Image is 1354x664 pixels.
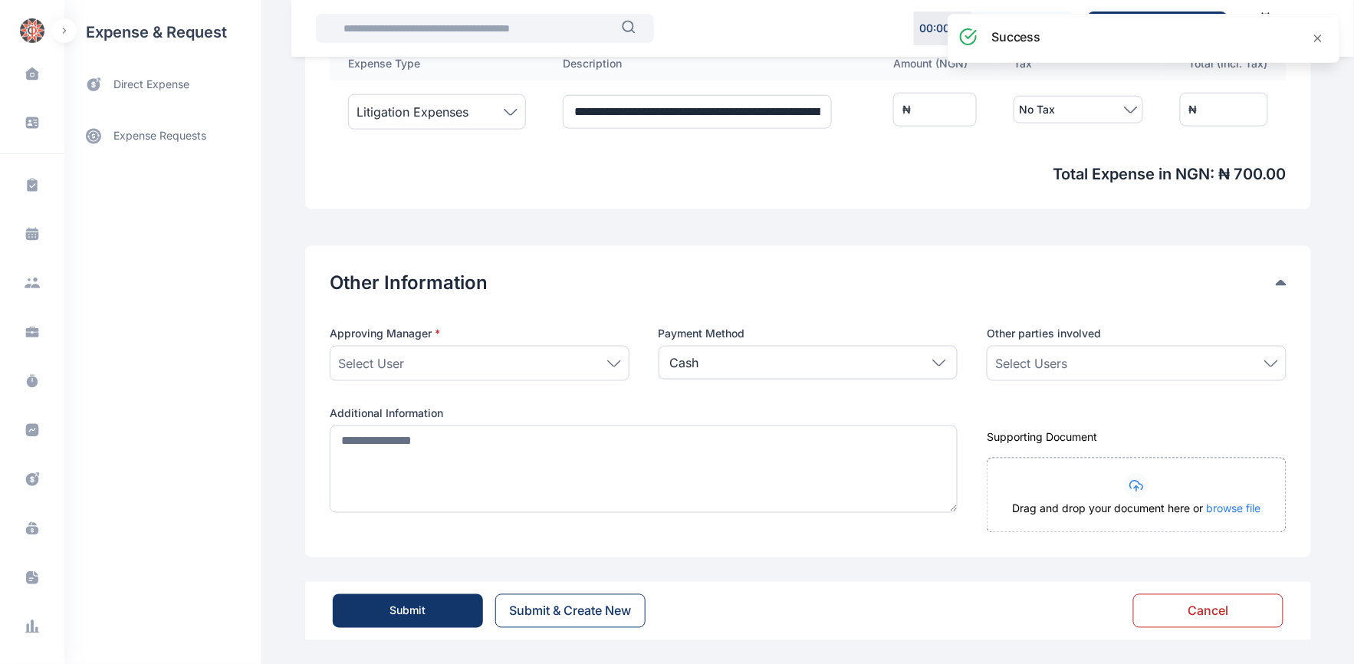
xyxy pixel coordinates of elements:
[987,326,1101,341] span: Other parties involved
[338,354,404,373] span: Select User
[902,102,911,117] div: ₦
[495,594,646,628] button: Submit & Create New
[1133,594,1283,628] button: Cancel
[113,77,189,93] span: direct expense
[330,406,958,421] label: Additional Information
[357,103,468,121] span: Litigation Expenses
[1240,5,1292,51] a: Calendar
[987,430,1287,445] div: Supporting Document
[919,21,967,36] p: 00 : 00 : 00
[988,501,1286,532] div: Drag and drop your document here or
[875,47,995,81] th: Amount ( NGN )
[330,271,1276,295] button: Other Information
[64,117,261,154] a: expense requests
[390,603,426,619] div: Submit
[330,326,440,341] span: Approving Manager
[330,163,1287,185] span: Total Expense in NGN : ₦ 700.00
[1019,100,1055,119] span: No Tax
[670,353,699,372] p: Cash
[330,271,1287,295] div: Other Information
[659,326,958,341] label: Payment Method
[64,105,261,154] div: expense requests
[1207,502,1261,515] span: browse file
[995,354,1067,373] span: Select Users
[333,594,483,628] button: Submit
[330,47,544,81] th: Expense Type
[991,28,1041,46] h3: success
[64,64,261,105] a: direct expense
[1189,102,1198,117] div: ₦
[544,47,875,81] th: Description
